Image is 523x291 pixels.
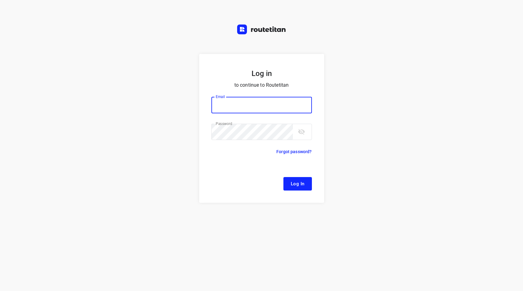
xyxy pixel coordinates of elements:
p: to continue to Routetitan [211,81,312,89]
button: Log In [283,177,312,191]
button: toggle password visibility [295,126,308,138]
span: Log In [291,180,305,188]
img: Routetitan [237,25,286,34]
p: Forgot password? [276,148,312,155]
h5: Log in [211,69,312,78]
